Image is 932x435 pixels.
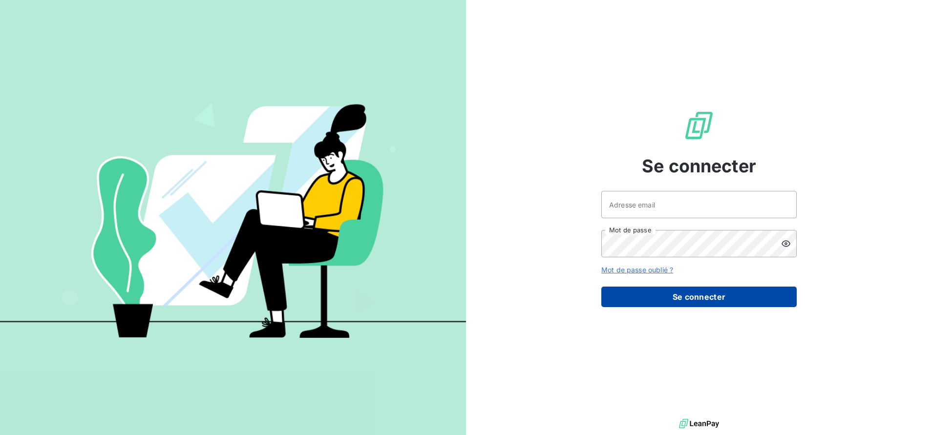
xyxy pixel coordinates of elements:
[679,416,719,431] img: logo
[601,191,797,218] input: placeholder
[642,153,756,179] span: Se connecter
[601,266,673,274] a: Mot de passe oublié ?
[683,110,715,141] img: Logo LeanPay
[601,287,797,307] button: Se connecter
